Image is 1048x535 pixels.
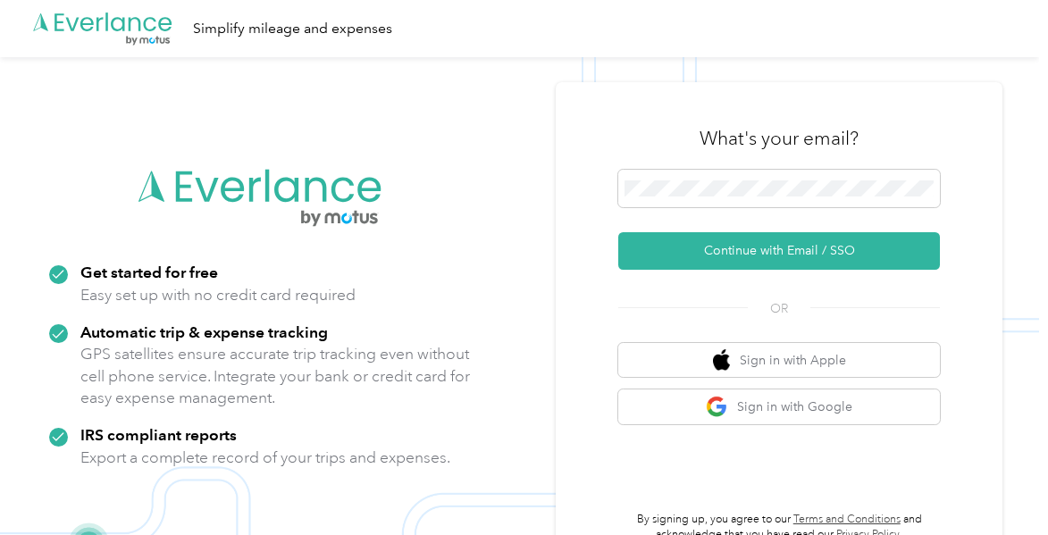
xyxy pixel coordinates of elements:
button: Continue with Email / SSO [618,232,940,270]
h3: What's your email? [700,126,859,151]
p: Easy set up with no credit card required [80,284,356,306]
strong: Automatic trip & expense tracking [80,322,328,341]
strong: Get started for free [80,263,218,281]
button: apple logoSign in with Apple [618,343,940,378]
img: google logo [706,396,728,418]
strong: IRS compliant reports [80,425,237,444]
p: Export a complete record of your trips and expenses. [80,447,450,469]
p: GPS satellites ensure accurate trip tracking even without cell phone service. Integrate your bank... [80,343,471,409]
img: apple logo [713,349,731,372]
div: Simplify mileage and expenses [193,18,392,40]
a: Terms and Conditions [793,513,901,526]
span: OR [748,299,810,318]
button: google logoSign in with Google [618,389,940,424]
